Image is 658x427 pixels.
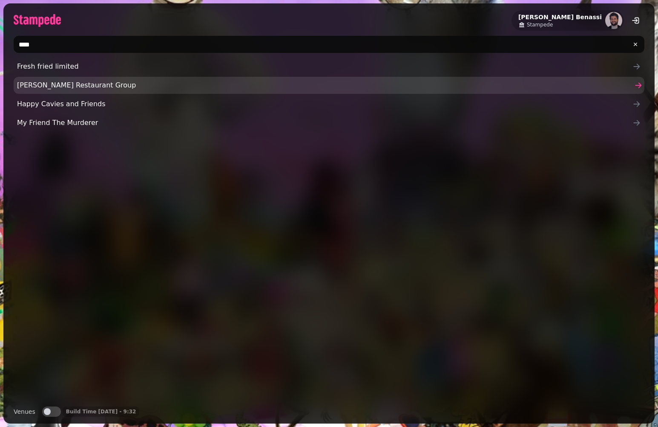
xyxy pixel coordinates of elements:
[518,21,602,28] a: Stampede
[14,114,644,131] a: My Friend The Murderer
[17,61,632,72] span: Fresh fried limited
[518,13,602,21] h2: [PERSON_NAME] Benassi
[17,118,632,128] span: My Friend The Murderer
[605,12,622,29] img: aHR0cHM6Ly93d3cuZ3JhdmF0YXIuY29tL2F2YXRhci9mNWJlMmFiYjM4MjBmMGYzOTE3MzVlNWY5MTA5YzdkYz9zPTE1MCZkP...
[14,58,644,75] a: Fresh fried limited
[66,408,136,415] p: Build Time [DATE] - 9:32
[527,21,553,28] span: Stampede
[627,12,644,29] button: logout
[14,77,644,94] a: [PERSON_NAME] Restaurant Group
[14,407,35,417] label: Venues
[14,14,61,27] img: logo
[17,99,632,109] span: Happy Cavies and Friends
[628,37,643,52] button: clear
[14,96,644,113] a: Happy Cavies and Friends
[17,80,632,90] span: [PERSON_NAME] Restaurant Group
